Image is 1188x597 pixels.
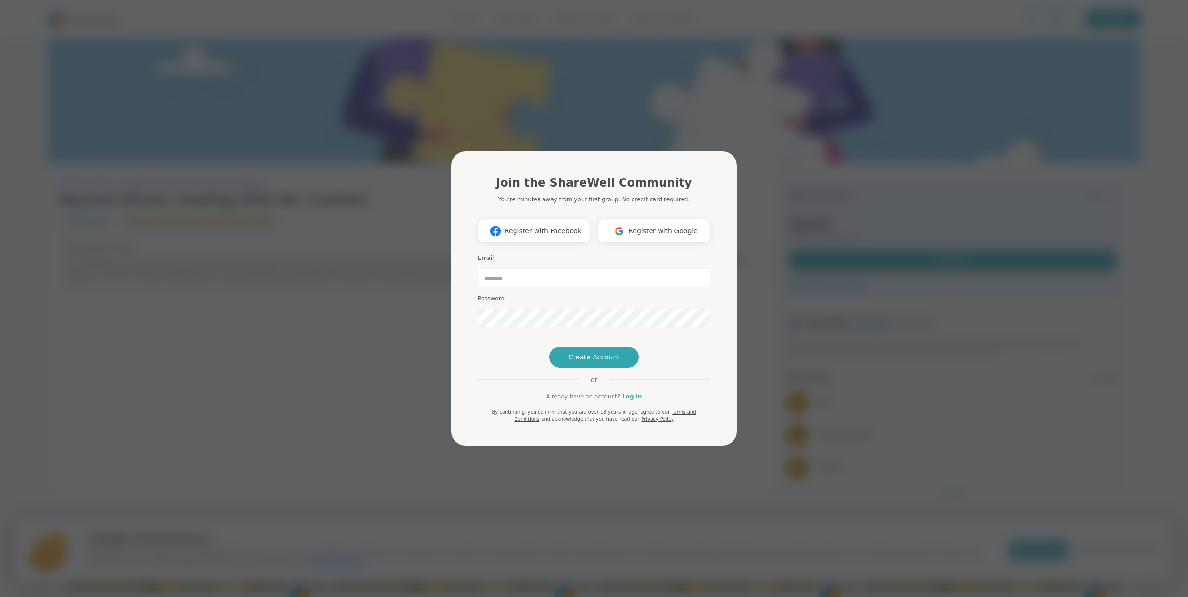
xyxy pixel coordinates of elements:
[549,347,639,368] button: Create Account
[478,295,710,303] h3: Password
[478,219,590,243] button: Register with Facebook
[492,409,670,415] span: By continuing, you confirm that you are over 18 years of age, agree to our
[641,417,673,422] a: Privacy Policy
[514,409,696,422] a: Terms and Conditions
[546,392,620,401] span: Already have an account?
[628,226,698,236] span: Register with Google
[610,222,628,240] img: ShareWell Logomark
[622,392,642,401] a: Log in
[478,254,710,262] h3: Email
[498,195,690,204] p: You're minutes away from your first group. No credit card required.
[579,375,609,385] span: or
[541,417,639,422] span: and acknowledge that you have read our
[496,174,692,191] h1: Join the ShareWell Community
[505,226,582,236] span: Register with Facebook
[486,222,505,240] img: ShareWell Logomark
[598,219,710,243] button: Register with Google
[568,352,620,362] span: Create Account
